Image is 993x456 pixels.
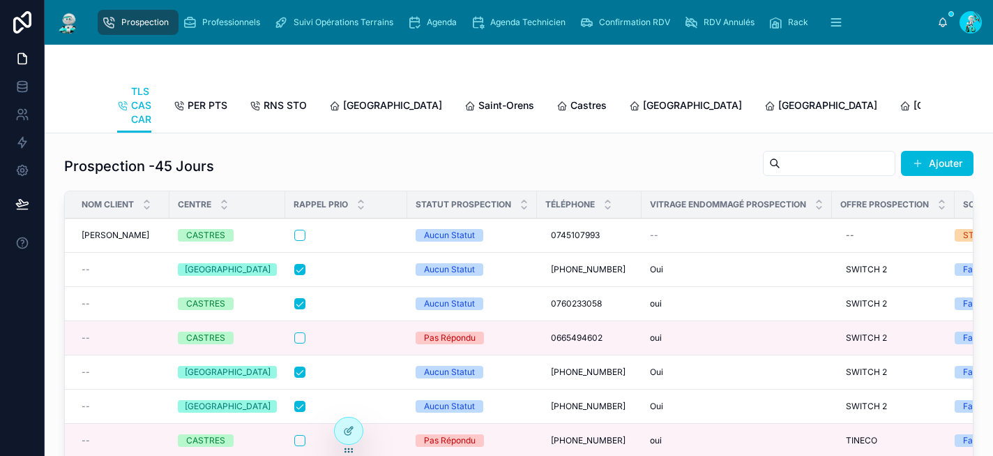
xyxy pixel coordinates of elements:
a: CASTRES [178,434,277,447]
a: RNS STO [250,93,307,121]
a: oui [650,298,824,309]
a: Castres [556,93,607,121]
span: [PHONE_NUMBER] [551,367,626,378]
span: -- [650,230,658,241]
span: [GEOGRAPHIC_DATA] [343,98,442,112]
a: Saint-Orens [464,93,534,121]
span: -- [82,332,90,344]
a: -- [82,264,161,275]
div: Pas Répondu [424,332,476,344]
span: oui [650,435,662,446]
div: Aucun Statut [424,366,475,378]
span: Oui [650,264,663,275]
a: [GEOGRAPHIC_DATA] [329,93,442,121]
div: CASTRES [186,229,225,242]
a: SWITCH 2 [840,395,946,418]
a: -- [82,401,161,412]
span: Professionnels [202,17,260,28]
img: App logo [56,11,81,34]
a: [GEOGRAPHIC_DATA] [178,366,277,378]
a: Rack [764,10,818,35]
span: [PHONE_NUMBER] [551,264,626,275]
span: SWITCH 2 [846,264,887,275]
div: [GEOGRAPHIC_DATA] [185,400,271,413]
div: Aucun Statut [424,229,475,242]
a: Suivi Opérations Terrains [270,10,403,35]
span: TLS CAS CAR [131,84,151,126]
div: CASTRES [186,332,225,344]
span: -- [82,298,90,309]
a: [GEOGRAPHIC_DATA] [178,263,277,276]
a: TLS CAS CAR [117,79,151,133]
a: [PHONE_NUMBER] [545,258,633,281]
span: Oui [650,367,663,378]
a: -- [82,367,161,378]
span: 0745107993 [551,230,600,241]
div: CASTRES [186,297,225,310]
span: Castres [570,98,607,112]
span: Agenda Technicien [490,17,566,28]
span: -- [82,367,90,378]
a: SWITCH 2 [840,258,946,281]
span: oui [650,298,662,309]
a: Aucun Statut [416,263,529,276]
a: [PHONE_NUMBER] [545,429,633,452]
span: Vitrage endommagé Prospection [650,199,806,210]
a: Agenda Technicien [467,10,575,35]
span: Téléphone [545,199,595,210]
span: Nom Client [82,199,134,210]
div: Aucun Statut [424,297,475,310]
a: [GEOGRAPHIC_DATA] [629,93,742,121]
div: Aucun Statut [424,263,475,276]
a: -- [82,298,161,309]
span: -- [82,401,90,412]
a: -- [650,230,824,241]
a: Confirmation RDV [575,10,680,35]
span: [PHONE_NUMBER] [551,435,626,446]
span: TINECO [846,435,877,446]
span: -- [82,435,90,446]
a: PER PTS [174,93,227,121]
a: [PERSON_NAME] [82,230,161,241]
a: SWITCH 2 [840,361,946,383]
span: SWITCH 2 [846,367,887,378]
span: [PHONE_NUMBER] [551,401,626,412]
a: CASTRES [178,332,277,344]
span: Offre Prospection [840,199,929,210]
a: Agenda [403,10,467,35]
span: Rack [788,17,808,28]
span: Prospection [121,17,169,28]
a: oui [650,332,824,344]
a: Professionnels [179,10,270,35]
a: -- [82,332,161,344]
button: Ajouter [901,151,973,176]
span: Agenda [427,17,457,28]
a: Prospection [98,10,179,35]
div: scrollable content [92,7,937,38]
a: [PHONE_NUMBER] [545,395,633,418]
span: SWITCH 2 [846,401,887,412]
a: CASTRES [178,229,277,242]
span: oui [650,332,662,344]
span: Suivi Opérations Terrains [294,17,393,28]
span: Saint-Orens [478,98,534,112]
div: -- [846,230,854,241]
a: 0665494602 [545,327,633,349]
span: 0760233058 [551,298,602,309]
span: SWITCH 2 [846,298,887,309]
a: Oui [650,367,824,378]
span: RDV Annulés [704,17,755,28]
span: RNS STO [264,98,307,112]
a: [GEOGRAPHIC_DATA] [764,93,877,121]
span: Rappel Prio [294,199,348,210]
a: Pas Répondu [416,332,529,344]
div: [GEOGRAPHIC_DATA] [185,263,271,276]
span: Confirmation RDV [599,17,670,28]
a: Aucun Statut [416,229,529,242]
a: SWITCH 2 [840,327,946,349]
span: Centre [178,199,211,210]
a: SWITCH 2 [840,293,946,315]
a: 0760233058 [545,293,633,315]
a: Pas Répondu [416,434,529,447]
